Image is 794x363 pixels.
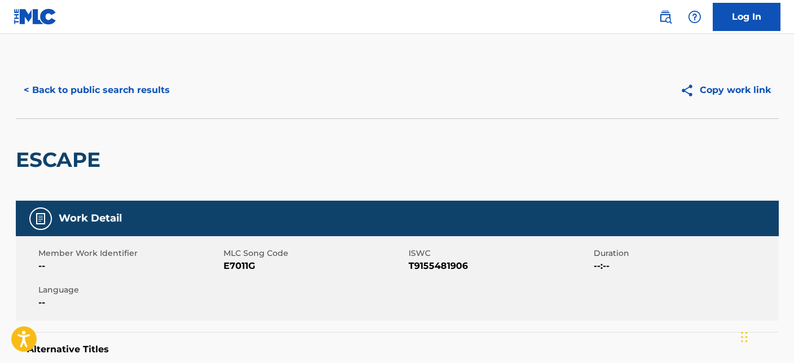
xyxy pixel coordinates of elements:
h2: ESCAPE [16,147,106,172]
span: ISWC [409,247,591,259]
button: Copy work link [672,76,779,104]
span: Member Work Identifier [38,247,221,259]
button: < Back to public search results [16,76,178,104]
div: Help [683,6,706,28]
h5: Work Detail [59,212,122,225]
a: Log In [713,3,780,31]
img: Copy work link [680,83,700,98]
img: MLC Logo [14,8,57,25]
span: E7011G [223,259,406,273]
div: Drag [741,320,748,354]
img: search [659,10,672,24]
span: T9155481906 [409,259,591,273]
span: Language [38,284,221,296]
h5: Alternative Titles [27,344,767,355]
iframe: Chat Widget [738,309,794,363]
span: MLC Song Code [223,247,406,259]
img: Work Detail [34,212,47,225]
a: Public Search [654,6,677,28]
span: Duration [594,247,776,259]
img: help [688,10,701,24]
span: -- [38,296,221,309]
span: -- [38,259,221,273]
span: --:-- [594,259,776,273]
